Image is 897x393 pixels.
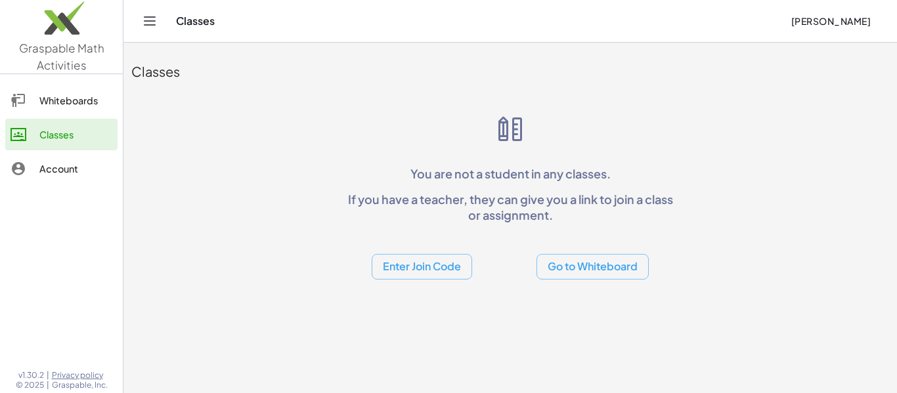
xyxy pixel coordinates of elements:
button: Go to Whiteboard [536,254,649,279]
span: Graspable Math Activities [19,41,104,72]
a: Privacy policy [52,370,108,381]
button: Toggle navigation [139,10,160,31]
span: Graspable, Inc. [52,380,108,390]
span: © 2025 [16,380,44,390]
span: [PERSON_NAME] [791,15,871,27]
p: You are not a student in any classes. [342,166,678,181]
span: v1.30.2 [18,370,44,381]
p: If you have a teacher, they can give you a link to join a class or assignment. [342,192,678,222]
a: Whiteboards [5,85,118,116]
div: Classes [39,127,112,142]
div: Classes [131,62,889,81]
button: [PERSON_NAME] [780,9,881,33]
a: Account [5,153,118,184]
span: | [47,380,49,390]
div: Account [39,161,112,176]
button: Enter Join Code [372,254,472,279]
div: Whiteboards [39,93,112,108]
span: | [47,370,49,381]
a: Classes [5,119,118,150]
